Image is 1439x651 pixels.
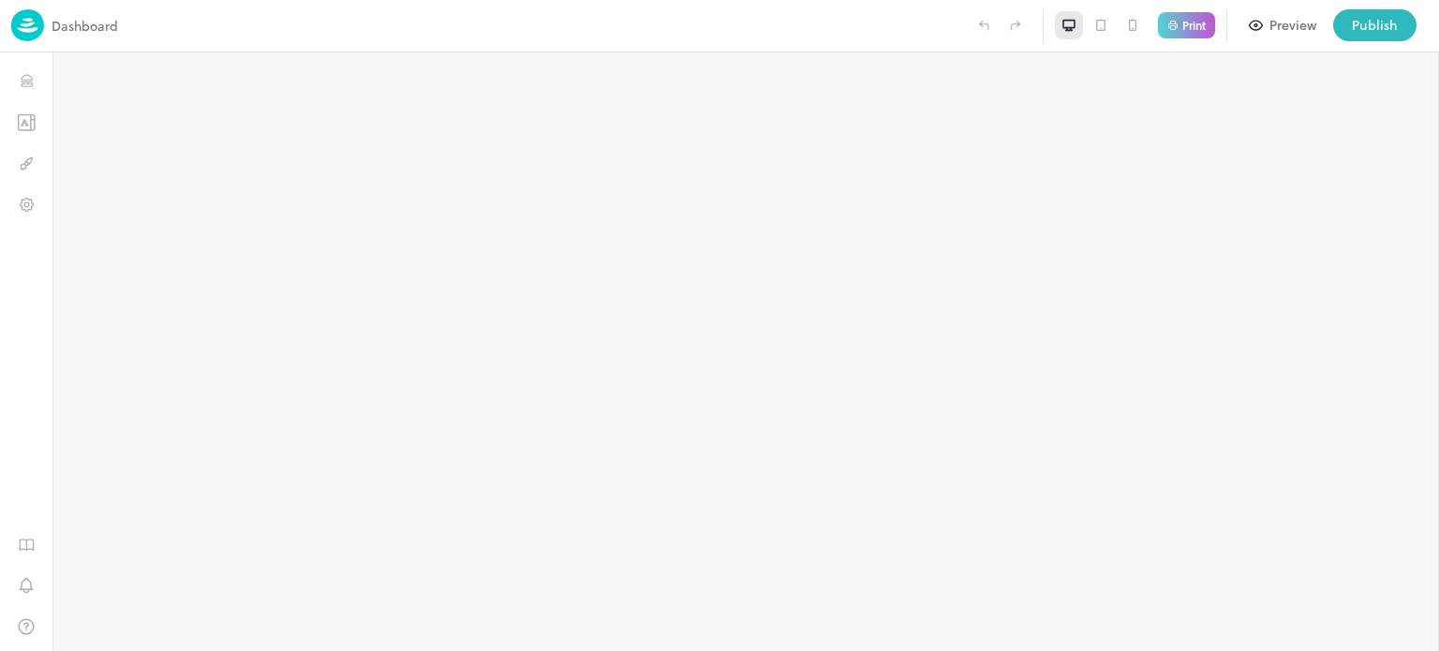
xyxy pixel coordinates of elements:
[11,9,44,41] img: logo-86c26b7e.jpg
[1269,15,1316,36] div: Preview
[1182,20,1206,31] p: Print
[52,16,118,36] p: Dashboard
[1239,9,1328,41] button: Preview
[1000,9,1031,41] label: Redo (Ctrl + Y)
[1352,15,1398,36] div: Publish
[968,9,1000,41] label: Undo (Ctrl + Z)
[1333,9,1417,41] button: Publish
